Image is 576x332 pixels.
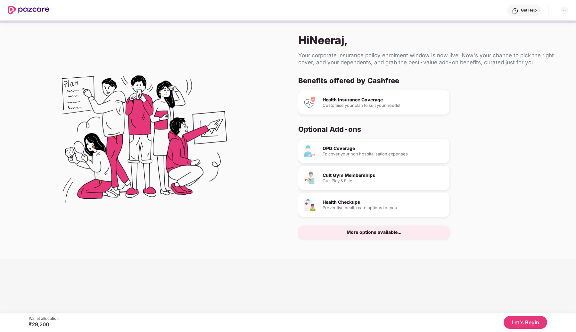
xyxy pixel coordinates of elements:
[303,198,316,211] img: Health Checkups
[323,152,444,156] div: To cover your non hospitalisation expenses
[323,146,444,151] div: OPD Coverage
[512,8,518,14] img: svg+xml;base64,PHN2ZyBpZD0iSGVscC0zMngzMiIgeG1sbnM9Imh0dHA6Ly93d3cudzMub3JnLzIwMDAvc3ZnIiB3aWR0aD...
[323,98,444,102] div: Health Insurance Coverage
[347,230,401,234] div: More options available...
[298,76,560,85] div: Benefits offered by Cashfree
[303,171,316,184] img: Cult Gym Memberships
[298,125,560,134] div: Optional Add-ons
[303,145,316,157] img: OPD Coverage
[323,200,444,204] div: Health Checkups
[323,173,444,178] div: Cult Gym Memberships
[323,103,444,107] div: Customise your plan to suit your needs!
[323,179,444,183] div: Cult Play & Elite
[29,321,59,328] div: ₹29,200
[521,8,537,13] div: Get Help
[323,206,444,210] div: Preventive health care options for you
[298,34,565,47] div: Hi Neeraj ,
[504,316,547,329] button: Let's Begin
[298,52,565,66] div: Your corporate insurance policy enrolment window is now live. Now's your chance to pick the right...
[62,59,227,224] img: Flex Benefits Illustration
[8,6,49,14] img: New Pazcare Logo
[29,316,59,321] div: Wallet allocation
[562,8,567,13] img: svg+xml;base64,PHN2ZyBpZD0iRHJvcGRvd24tMzJ4MzIiIHhtbG5zPSJodHRwOi8vd3d3LnczLm9yZy8yMDAwL3N2ZyIgd2...
[303,96,316,109] img: Health Insurance Coverage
